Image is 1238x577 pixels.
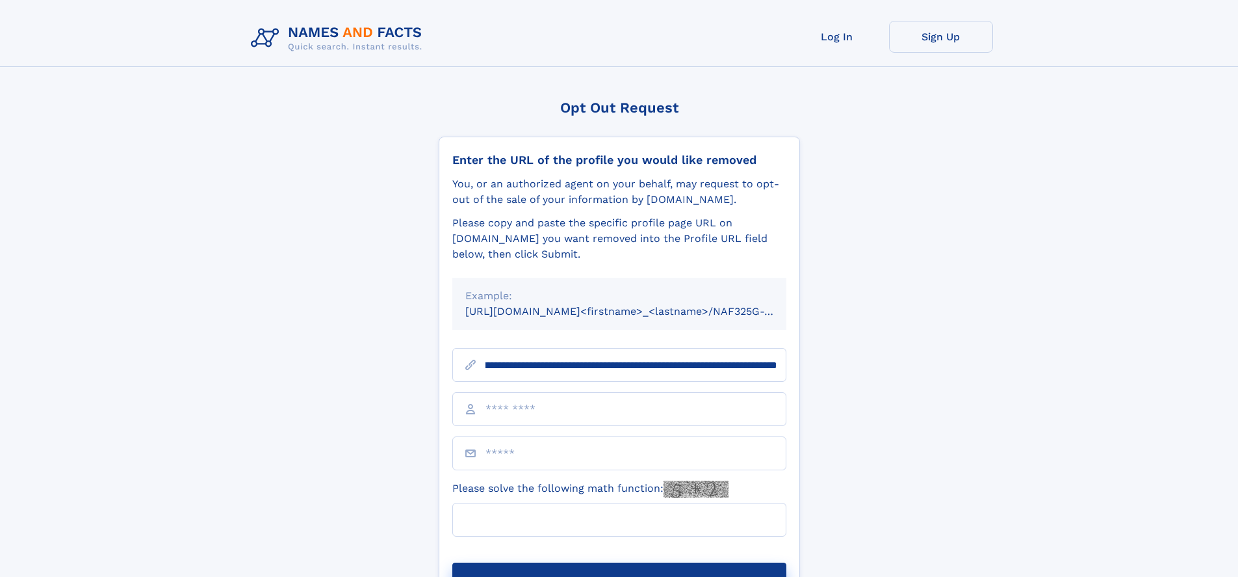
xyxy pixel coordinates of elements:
[889,21,993,53] a: Sign Up
[452,215,786,262] div: Please copy and paste the specific profile page URL on [DOMAIN_NAME] you want removed into the Pr...
[465,288,773,304] div: Example:
[465,305,811,317] small: [URL][DOMAIN_NAME]<firstname>_<lastname>/NAF325G-xxxxxxxx
[452,481,729,498] label: Please solve the following math function:
[452,176,786,208] div: You, or an authorized agent on your behalf, may request to opt-out of the sale of your informatio...
[439,100,800,116] div: Opt Out Request
[785,21,889,53] a: Log In
[452,153,786,167] div: Enter the URL of the profile you would like removed
[246,21,433,56] img: Logo Names and Facts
